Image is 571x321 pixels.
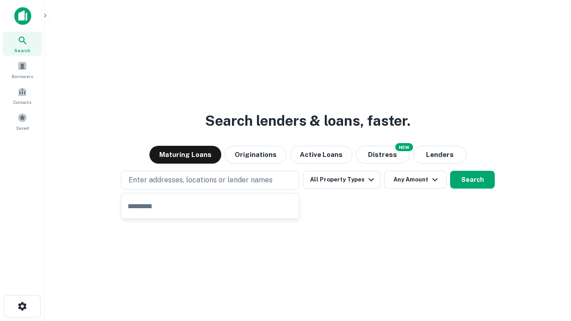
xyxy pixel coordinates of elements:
a: Borrowers [3,58,42,82]
button: Active Loans [290,146,352,164]
span: Contacts [13,99,31,106]
div: NEW [395,143,413,151]
h3: Search lenders & loans, faster. [205,110,410,132]
iframe: Chat Widget [526,250,571,292]
a: Search [3,32,42,56]
span: Saved [16,124,29,132]
a: Saved [3,109,42,133]
button: All Property Types [303,171,381,189]
button: Lenders [413,146,467,164]
button: Any Amount [384,171,447,189]
p: Enter addresses, locations or lender names [128,175,273,185]
span: Search [14,47,30,54]
img: capitalize-icon.png [14,7,31,25]
span: Borrowers [12,73,33,80]
button: Originations [225,146,286,164]
button: Search [450,171,495,189]
button: Maturing Loans [149,146,221,164]
button: Enter addresses, locations or lender names [121,171,299,189]
button: Search distressed loans with lien and other non-mortgage details. [356,146,410,164]
a: Contacts [3,83,42,107]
